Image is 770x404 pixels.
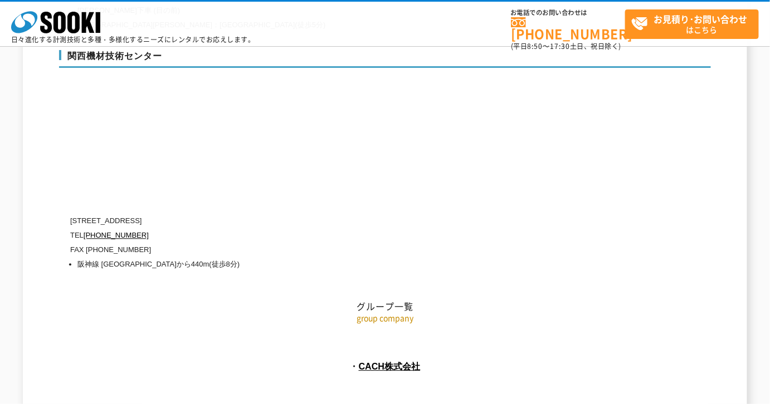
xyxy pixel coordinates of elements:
[59,50,711,68] h3: 関西機材技術センター
[70,243,605,257] p: FAX [PHONE_NUMBER]
[70,228,605,243] p: TEL
[654,12,748,26] strong: お見積り･お問い合わせ
[359,361,421,371] a: CACH株式会社
[59,189,711,312] h2: グループ一覧
[528,41,543,51] span: 8:50
[625,9,759,39] a: お見積り･お問い合わせはこちら
[511,9,625,16] span: お電話でのお問い合わせは
[11,36,255,43] p: 日々進化する計測技術と多種・多様化するニーズにレンタルでお応えします。
[59,357,711,375] p: ・
[59,312,711,324] p: group company
[511,41,621,51] span: (平日 ～ 土日、祝日除く)
[511,17,625,40] a: [PHONE_NUMBER]
[631,10,758,38] span: はこちら
[550,41,570,51] span: 17:30
[84,231,149,239] a: [PHONE_NUMBER]
[70,214,605,228] p: [STREET_ADDRESS]
[77,257,605,272] li: 阪神線 [GEOGRAPHIC_DATA]から440m(徒歩8分)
